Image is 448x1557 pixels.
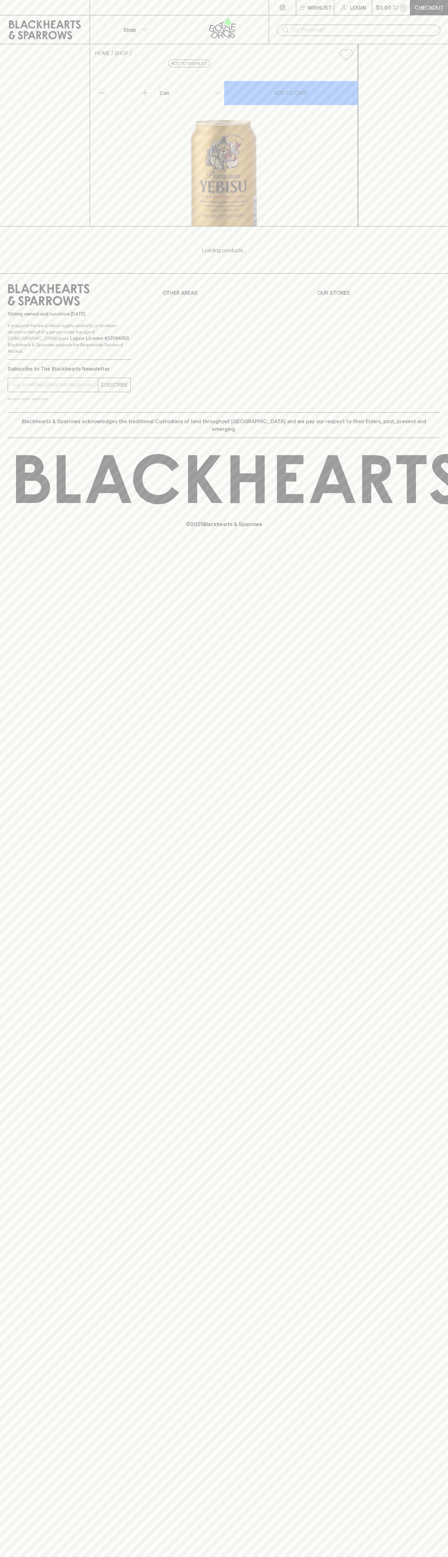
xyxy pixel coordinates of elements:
[90,4,95,12] p: ⠀
[168,60,210,67] button: Add to wishlist
[159,89,169,97] p: Can
[98,378,130,392] button: SUBSCRIBE
[307,4,332,12] p: Wishlist
[292,25,435,35] input: Try "Pinot noir"
[12,417,436,433] p: Blackhearts & Sparrows acknowledges the traditional Custodians of land throughout [GEOGRAPHIC_DAT...
[376,4,391,12] p: $0.00
[90,15,179,44] button: Shop
[402,6,404,9] p: 0
[274,89,308,97] p: ADD TO CART
[8,365,131,373] p: Subscribe to The Blackhearts Newsletter
[338,47,355,63] button: Add to wishlist
[90,66,358,226] img: 28580.png
[415,4,444,12] p: Checkout
[224,81,358,105] button: ADD TO CART
[6,246,442,254] p: Loading products...
[70,336,129,341] strong: Liquor License #32064953
[115,50,128,56] a: SHOP
[8,396,131,402] p: We will never spam you
[350,4,366,12] p: Login
[8,311,131,317] p: Sibling owned and run since [DATE]
[95,50,110,56] a: HOME
[163,289,286,297] p: OTHER AREAS
[13,380,98,390] input: e.g. jane@blackheartsandsparrows.com.au
[317,289,440,297] p: OUR STORES
[157,86,224,99] div: Can
[8,322,131,354] p: It is against the law to sell or supply alcohol to, or to obtain alcohol on behalf of a person un...
[101,381,128,389] p: SUBSCRIBE
[123,26,136,34] p: Shop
